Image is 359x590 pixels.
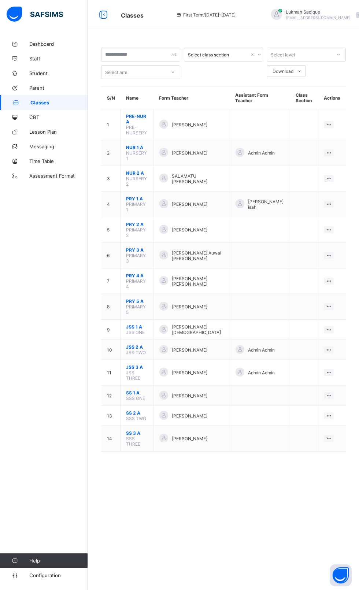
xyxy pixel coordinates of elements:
span: PRIMARY 4 [126,278,146,289]
span: Classes [30,100,88,105]
span: Lesson Plan [29,129,88,135]
span: Messaging [29,144,88,149]
td: 14 [101,426,121,452]
span: NURSERY 1 [126,150,147,161]
span: JSS 3 A [126,364,148,370]
span: PRY 4 A [126,273,148,278]
span: PRIMARY 5 [126,304,146,315]
span: JSS 2 A [126,344,148,350]
span: Time Table [29,158,88,164]
span: [PERSON_NAME] [172,304,207,309]
span: Help [29,558,88,564]
span: [PERSON_NAME] Auwal [PERSON_NAME] [172,250,224,261]
td: 13 [101,406,121,426]
div: Select arm [105,65,127,79]
span: [EMAIL_ADDRESS][DOMAIN_NAME] [286,15,351,20]
span: NURSERY 2 [126,176,147,187]
span: PRIMARY 3 [126,253,146,264]
th: Name [121,87,154,109]
td: 4 [101,192,121,217]
span: [PERSON_NAME] [172,413,207,419]
button: Open asap [330,564,352,586]
td: 9 [101,320,121,340]
span: PRY 3 A [126,247,148,253]
span: Lukman Sadique [286,9,351,15]
span: Parent [29,85,88,91]
span: JSS THREE [126,370,140,381]
span: [PERSON_NAME] [172,436,207,441]
span: SSS THREE [126,436,140,447]
span: SS 3 A [126,430,148,436]
span: SS 2 A [126,410,148,416]
td: 12 [101,386,121,406]
span: [PERSON_NAME] [172,122,207,127]
span: Student [29,70,88,76]
td: 8 [101,294,121,320]
span: Download [273,68,293,74]
span: [PERSON_NAME] [172,393,207,398]
span: [PERSON_NAME] [PERSON_NAME] [172,276,224,287]
span: NUR 2 A [126,170,148,176]
span: PRY 1 A [126,196,148,201]
td: 2 [101,140,121,166]
td: 6 [101,243,121,268]
span: PRY 2 A [126,222,148,227]
span: PRIMARY 1 [126,201,146,212]
span: NUR 1 A [126,145,148,150]
th: Assistant Form Teacher [230,87,290,109]
span: SSS ONE [126,396,145,401]
span: JSS TWO [126,350,146,355]
span: CBT [29,114,88,120]
th: Actions [318,87,346,109]
td: 11 [101,360,121,386]
span: SSS TWO [126,416,146,421]
span: Admin Admin [248,347,275,353]
span: JSS ONE [126,330,145,335]
span: [PERSON_NAME] [172,347,207,353]
th: Class Section [290,87,318,109]
span: [PERSON_NAME] isah [248,199,284,210]
span: PRE-NUR A [126,114,148,125]
span: PRIMARY 2 [126,227,146,238]
span: Staff [29,56,88,62]
span: Classes [121,12,144,19]
img: safsims [7,7,63,22]
span: Configuration [29,572,88,578]
span: Admin Admin [248,370,275,375]
span: SALAMATU [PERSON_NAME] [172,173,224,184]
span: SS 1 A [126,390,148,396]
span: [PERSON_NAME] [172,370,207,375]
span: PRY 5 A [126,298,148,304]
span: Admin Admin [248,150,275,156]
td: 10 [101,340,121,360]
span: Dashboard [29,41,88,47]
td: 1 [101,109,121,140]
span: session/term information [176,12,236,18]
td: 5 [101,217,121,243]
span: [PERSON_NAME] [172,227,207,233]
span: [PERSON_NAME] [172,201,207,207]
th: S/N [101,87,121,109]
span: JSS 1 A [126,324,148,330]
th: Form Teacher [153,87,230,109]
span: [PERSON_NAME][DEMOGRAPHIC_DATA] [172,324,224,335]
span: [PERSON_NAME] [172,150,207,156]
td: 3 [101,166,121,192]
span: Assessment Format [29,173,88,179]
div: Select level [271,48,295,62]
td: 7 [101,268,121,294]
div: Select class section [188,52,249,57]
span: PRE-NURSERY [126,125,147,136]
